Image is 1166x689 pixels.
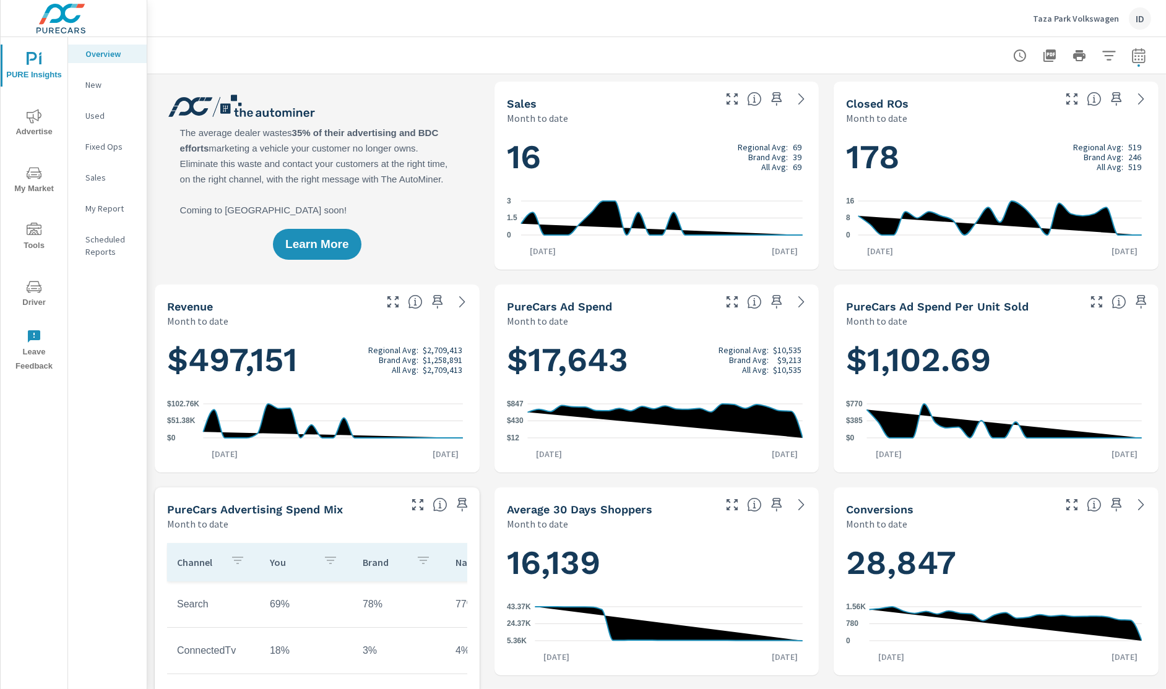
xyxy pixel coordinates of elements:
[535,651,578,663] p: [DATE]
[408,495,428,515] button: Make Fullscreen
[1073,142,1123,152] p: Regional Avg:
[1087,292,1107,312] button: Make Fullscreen
[1097,162,1123,172] p: All Avg:
[260,635,353,666] td: 18%
[846,434,855,442] text: $0
[747,294,762,309] span: Total cost of media for all PureCars channels for the selected dealership group over the selected...
[446,589,538,620] td: 77%
[846,231,850,239] text: 0
[423,345,462,355] p: $2,709,413
[748,152,788,162] p: Brand Avg:
[722,495,742,515] button: Make Fullscreen
[773,365,801,375] p: $10,535
[507,136,807,178] h1: 16
[4,52,64,82] span: PURE Insights
[68,137,147,156] div: Fixed Ops
[792,292,811,312] a: See more details in report
[1103,448,1146,460] p: [DATE]
[792,495,811,515] a: See more details in report
[1087,92,1102,106] span: Number of Repair Orders Closed by the selected dealership group over the selected time range. [So...
[408,294,423,309] span: Total sales revenue over the selected date range. [Source: This data is sourced from the dealer’s...
[392,365,418,375] p: All Avg:
[167,516,228,531] p: Month to date
[527,448,571,460] p: [DATE]
[452,292,472,312] a: See more details in report
[446,635,538,666] td: 4%
[4,280,64,310] span: Driver
[846,314,907,328] p: Month to date
[747,497,762,512] span: A rolling 30 day total of daily Shoppers on the dealership website, averaged over the selected da...
[1131,89,1151,109] a: See more details in report
[507,542,807,584] h1: 16,139
[368,345,418,355] p: Regional Avg:
[738,142,788,152] p: Regional Avg:
[729,355,769,365] p: Brand Avg:
[1062,89,1082,109] button: Make Fullscreen
[177,556,220,568] p: Channel
[203,448,246,460] p: [DATE]
[521,245,564,257] p: [DATE]
[433,497,447,512] span: This table looks at how you compare to the amount of budget you spend per channel as opposed to y...
[722,292,742,312] button: Make Fullscreen
[1128,152,1141,162] p: 246
[4,109,64,139] span: Advertise
[85,171,137,184] p: Sales
[507,620,531,628] text: 24.37K
[507,416,524,425] text: $430
[763,651,806,663] p: [DATE]
[846,97,909,110] h5: Closed ROs
[353,635,446,666] td: 3%
[1084,152,1123,162] p: Brand Avg:
[846,300,1029,313] h5: PureCars Ad Spend Per Unit Sold
[68,230,147,261] div: Scheduled Reports
[742,365,769,375] p: All Avg:
[85,233,137,258] p: Scheduled Reports
[260,589,353,620] td: 69%
[1067,43,1092,68] button: Print Report
[363,556,406,568] p: Brand
[167,503,343,516] h5: PureCars Advertising Spend Mix
[85,48,137,60] p: Overview
[507,434,519,442] text: $12
[846,636,850,645] text: 0
[846,620,858,628] text: 780
[379,355,418,365] p: Brand Avg:
[507,300,612,313] h5: PureCars Ad Spend
[507,197,511,205] text: 3
[428,292,447,312] span: Save this to your personalized report
[763,245,806,257] p: [DATE]
[846,111,907,126] p: Month to date
[846,400,863,408] text: $770
[1103,245,1146,257] p: [DATE]
[1128,162,1141,172] p: 519
[507,516,568,531] p: Month to date
[846,417,863,426] text: $385
[4,166,64,196] span: My Market
[767,292,787,312] span: Save this to your personalized report
[4,223,64,253] span: Tools
[1128,142,1141,152] p: 519
[167,400,199,408] text: $102.76K
[4,329,64,374] span: Leave Feedback
[846,339,1146,381] h1: $1,102.69
[1062,495,1082,515] button: Make Fullscreen
[747,92,762,106] span: Number of vehicles sold by the dealership over the selected date range. [Source: This data is sou...
[846,214,850,223] text: 8
[793,142,801,152] p: 69
[1131,292,1151,312] span: Save this to your personalized report
[507,231,511,239] text: 0
[846,197,855,205] text: 16
[767,495,787,515] span: Save this to your personalized report
[858,245,902,257] p: [DATE]
[68,106,147,125] div: Used
[777,355,801,365] p: $9,213
[793,152,801,162] p: 39
[507,503,652,516] h5: Average 30 Days Shoppers
[507,111,568,126] p: Month to date
[383,292,403,312] button: Make Fullscreen
[1103,651,1146,663] p: [DATE]
[68,168,147,187] div: Sales
[761,162,788,172] p: All Avg:
[773,345,801,355] p: $10,535
[456,556,499,568] p: National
